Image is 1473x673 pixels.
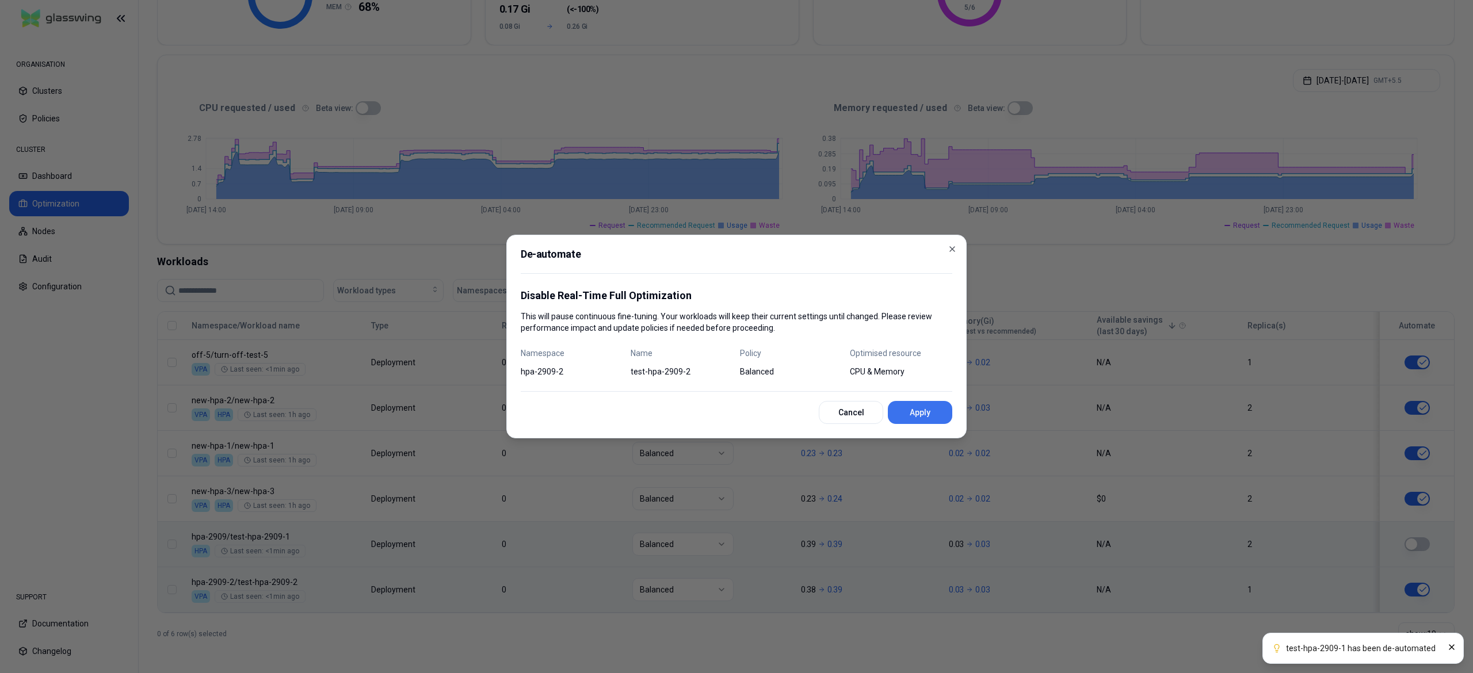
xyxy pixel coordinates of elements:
p: Disable Real-Time Full Optimization [521,288,952,304]
button: Apply [888,401,952,424]
span: CPU & Memory [850,366,953,377]
button: Cancel [819,401,883,424]
h2: De-automate [521,249,952,274]
div: This will pause continuous fine-tuning. Your workloads will keep their current settings until cha... [521,288,952,334]
span: Policy [740,347,843,359]
span: hpa-2909-2 [521,366,624,377]
span: Optimised resource [850,347,953,359]
span: Balanced [740,366,843,377]
span: Namespace [521,347,624,359]
span: Name [631,347,734,359]
span: test-hpa-2909-2 [631,366,734,377]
